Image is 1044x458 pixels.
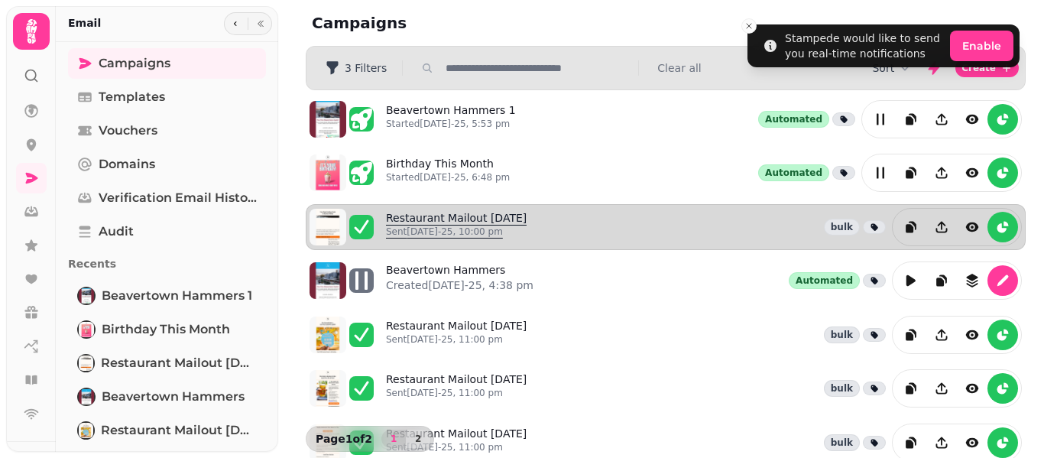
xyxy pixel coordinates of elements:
p: Started [DATE]-25, 6:48 pm [386,171,510,184]
button: duplicate [896,373,926,404]
p: Sent [DATE]-25, 10:00 pm [386,226,527,238]
button: revisions [957,265,987,296]
img: aHR0cHM6Ly9zdGFtcGVkZS1zZXJ2aWNlLXByb2QtdGVtcGxhdGUtcHJldmlld3MuczMuZXUtd2VzdC0xLmFtYXpvbmF3cy5jb... [310,262,346,299]
span: Beavertown Hammers 1 [102,287,252,305]
p: Sent [DATE]-25, 11:00 pm [386,387,527,399]
a: Beavertown Hammers 1Beavertown Hammers 1 [68,281,266,311]
p: Created [DATE]-25, 4:38 pm [386,278,533,293]
a: Vouchers [68,115,266,146]
div: Automated [789,272,860,289]
button: reports [987,320,1018,350]
img: aHR0cHM6Ly9zdGFtcGVkZS1zZXJ2aWNlLXByb2QtdGVtcGxhdGUtcHJldmlld3MuczMuZXUtd2VzdC0xLmFtYXpvbmF3cy5jb... [310,209,346,245]
img: aHR0cHM6Ly9zdGFtcGVkZS1zZXJ2aWNlLXByb2QtdGVtcGxhdGUtcHJldmlld3MuczMuZXUtd2VzdC0xLmFtYXpvbmF3cy5jb... [310,154,346,191]
button: reports [987,212,1018,242]
a: Campaigns [68,48,266,79]
span: Birthday This Month [102,320,230,339]
button: Share campaign preview [926,104,957,135]
div: Stampede would like to send you real-time notifications [785,31,944,61]
div: bulk [824,380,860,397]
button: 1 [381,430,406,448]
button: view [957,158,987,188]
button: reports [987,427,1018,458]
span: Vouchers [99,122,157,140]
a: Templates [68,82,266,112]
span: 3 Filters [345,63,387,73]
button: edit [865,158,896,188]
span: Templates [99,88,165,106]
span: Create [961,63,996,73]
div: Automated [758,164,829,181]
a: Audit [68,216,266,247]
a: Restaurant Mailout [DATE]Sent[DATE]-25, 10:00 pm [386,210,527,244]
span: Beavertown Hammers [102,388,245,406]
div: bulk [824,219,860,235]
img: Restaurant Mailout Aug 13th [79,423,93,438]
span: Audit [99,223,134,241]
a: Restaurant Mailout Aug 20thRestaurant Mailout [DATE] [68,348,266,378]
button: edit [987,265,1018,296]
button: Sort [872,60,913,76]
span: 2 [412,434,424,443]
button: Share campaign preview [926,158,957,188]
button: duplicate [896,212,926,242]
p: Recents [68,250,266,278]
button: view [957,104,987,135]
button: duplicate [896,427,926,458]
p: Sent [DATE]-25, 11:00 pm [386,333,527,346]
button: edit [865,104,896,135]
button: Clear all [657,60,701,76]
button: Create [955,59,1019,77]
img: Birthday This Month [79,322,94,337]
span: Restaurant Mailout [DATE] [101,421,257,440]
p: Page 1 of 2 [310,431,378,447]
a: Birthday This MonthStarted[DATE]-25, 6:48 pm [386,156,510,190]
p: Sent [DATE]-25, 11:00 pm [386,441,527,453]
img: Beavertown Hammers [79,389,94,404]
span: 1 [387,434,400,443]
button: edit [896,265,926,296]
img: Beavertown Hammers 1 [79,288,94,304]
button: view [957,320,987,350]
div: bulk [824,326,860,343]
button: view [957,373,987,404]
a: Domains [68,149,266,180]
button: Share campaign preview [926,427,957,458]
button: reports [987,158,1018,188]
button: reports [987,373,1018,404]
button: Enable [950,31,1013,61]
button: 3 Filters [313,56,399,80]
button: Share campaign preview [926,212,957,242]
h2: Campaigns [312,12,605,34]
nav: Pagination [381,430,430,448]
button: view [957,427,987,458]
button: duplicate [896,158,926,188]
a: Verification email history [68,183,266,213]
a: Beavertown HammersBeavertown Hammers [68,382,266,412]
span: Restaurant Mailout [DATE] [101,354,257,372]
a: Restaurant Mailout [DATE]Sent[DATE]-25, 11:00 pm [386,372,527,405]
img: Restaurant Mailout Aug 20th [79,356,93,371]
button: duplicate [896,104,926,135]
img: aHR0cHM6Ly9zdGFtcGVkZS1zZXJ2aWNlLXByb2QtdGVtcGxhdGUtcHJldmlld3MuczMuZXUtd2VzdC0xLmFtYXpvbmF3cy5jb... [310,101,346,138]
h2: Email [68,15,101,31]
img: aHR0cHM6Ly9zdGFtcGVkZS1zZXJ2aWNlLXByb2QtdGVtcGxhdGUtcHJldmlld3MuczMuZXUtd2VzdC0xLmFtYXpvbmF3cy5jb... [310,317,346,353]
button: duplicate [926,265,957,296]
span: Domains [99,155,155,174]
span: Verification email history [99,189,257,207]
span: Campaigns [99,54,170,73]
button: Close toast [741,18,757,34]
button: Share campaign preview [926,373,957,404]
a: Birthday This MonthBirthday This Month [68,314,266,345]
a: Beavertown HammersCreated[DATE]-25, 4:38 pm [386,262,533,299]
a: Beavertown Hammers 1Started[DATE]-25, 5:53 pm [386,102,516,136]
button: view [957,212,987,242]
button: Share campaign preview [926,320,957,350]
div: bulk [824,434,860,451]
div: Automated [758,111,829,128]
button: reports [987,104,1018,135]
button: duplicate [896,320,926,350]
button: 2 [406,430,430,448]
p: Started [DATE]-25, 5:53 pm [386,118,516,130]
a: Restaurant Mailout [DATE]Sent[DATE]-25, 11:00 pm [386,318,527,352]
img: aHR0cHM6Ly9zdGFtcGVkZS1zZXJ2aWNlLXByb2QtdGVtcGxhdGUtcHJldmlld3MuczMuZXUtd2VzdC0xLmFtYXpvbmF3cy5jb... [310,370,346,407]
